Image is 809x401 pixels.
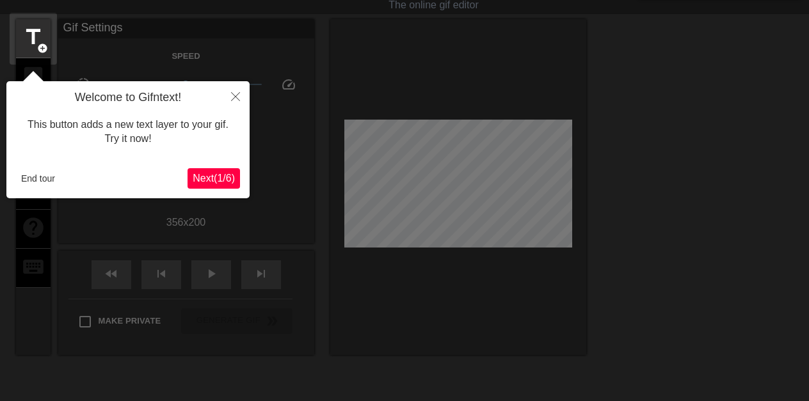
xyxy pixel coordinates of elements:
[193,173,235,184] span: Next ( 1 / 6 )
[188,168,240,189] button: Next
[16,91,240,105] h4: Welcome to Gifntext!
[221,81,250,111] button: Close
[16,105,240,159] div: This button adds a new text layer to your gif. Try it now!
[16,169,60,188] button: End tour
